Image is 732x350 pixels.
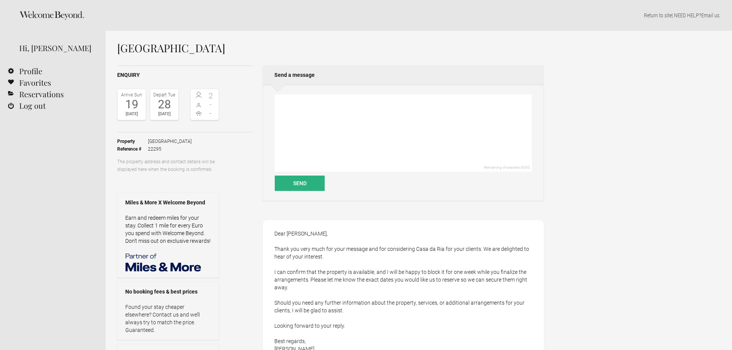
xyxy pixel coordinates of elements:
h1: [GEOGRAPHIC_DATA] [117,42,544,54]
img: Miles & More [125,252,202,272]
a: Earn and redeem miles for your stay. Collect 1 mile for every Euro you spend with Welcome Beyond.... [125,215,211,244]
span: 22295 [148,145,192,153]
strong: Property [117,138,148,145]
p: Found your stay cheaper elsewhere? Contact us and we’ll always try to match the price. Guaranteed. [125,303,211,334]
span: 2 [205,92,217,100]
span: - [205,109,217,117]
p: | NEED HELP? . [117,12,720,19]
h2: Send a message [263,65,544,85]
a: Return to site [644,12,672,18]
span: - [205,101,217,108]
a: Email us [701,12,719,18]
div: Arrive Sun [120,91,144,99]
div: [DATE] [120,110,144,118]
strong: No booking fees & best prices [125,288,211,295]
div: 19 [120,99,144,110]
div: Depart Tue [152,91,176,99]
div: Hi, [PERSON_NAME] [19,42,94,54]
div: 28 [152,99,176,110]
div: [DATE] [152,110,176,118]
strong: Reference # [117,145,148,153]
span: [GEOGRAPHIC_DATA] [148,138,192,145]
strong: Miles & More X Welcome Beyond [125,199,211,206]
p: The property address and contact details will be displayed here when the booking is confirmed. [117,158,219,173]
h2: Enquiry [117,71,252,79]
button: Send [275,176,325,191]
